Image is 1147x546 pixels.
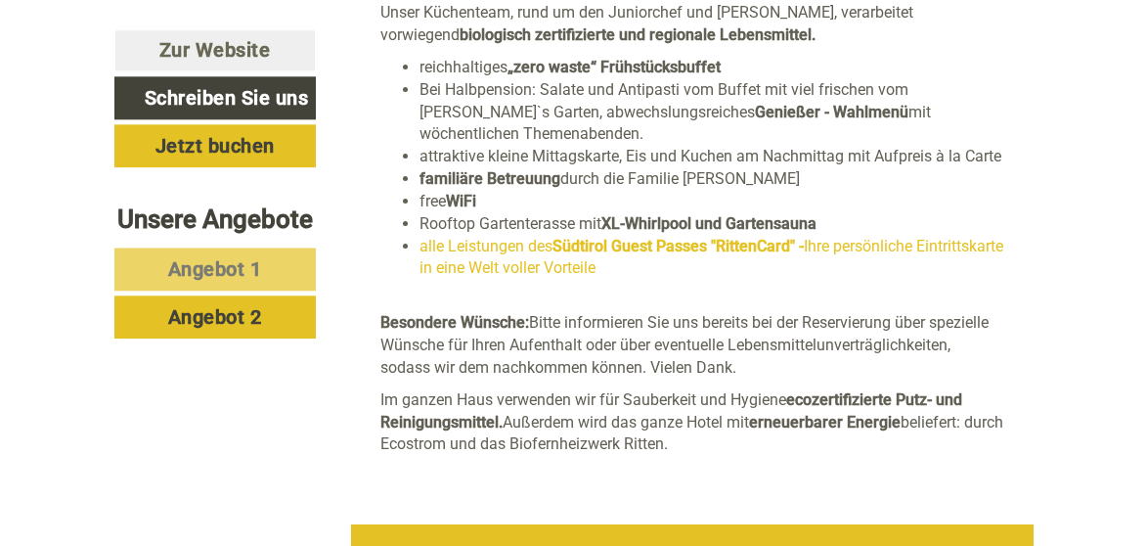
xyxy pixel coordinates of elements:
li: reichhaltiges [419,57,1004,79]
strong: Südtirol Guest Pass [552,237,690,255]
a: Schreiben Sie uns [114,76,316,119]
strong: es "RittenCard" - [690,237,804,255]
p: Im ganzen Haus verwenden wir für Sauberkeit und Hygiene Außerdem wird das ganze Hotel mit beliefe... [380,389,1004,457]
div: [DATE] [278,15,347,48]
p: Bitte informieren Sie uns bereits bei der Reservierung über spezielle Wünsche für Ihren Aufenthal... [380,290,1004,379]
strong: erneuerbarer Energie [749,413,901,432]
div: Unsere Angebote [114,202,316,238]
small: 22:18 [29,95,307,109]
li: Rooftop Gartenterasse mit [419,213,1004,236]
li: attraktive kleine Mittagskarte, Eis und Kuchen am Nachmittag mit Aufpreis à la Carte [419,146,1004,168]
div: APIPURA hotel rinner [29,57,307,72]
strong: „zero waste“ Frühstücksbuffet [507,58,721,76]
p: Unser Küchenteam, rund um den Juniorchef und [PERSON_NAME], verarbeitet vorwiegend [380,2,1004,47]
a: Jetzt buchen [114,124,316,167]
span: Angebot 1 [168,257,262,281]
span: Angebot 2 [168,305,262,329]
li: durch die Familie [PERSON_NAME] [419,168,1004,191]
li: free [419,191,1004,213]
strong: biologisch zertifizierte und regionale Lebensmittel. [460,25,816,44]
strong: Genießer - Wahlmenü [755,103,908,121]
strong: ecozertifizierte Putz- und Reinigungsmittel. [380,390,962,432]
strong: XL-Whirlpool und Gartensauna [601,214,816,233]
strong: WiFi [446,192,476,210]
strong: familiäre Betreuung [419,169,560,188]
li: Bei Halbpension: Salate und Antipasti vom Buffet mit viel frischen vom [PERSON_NAME]`s Garten, ab... [419,79,1004,147]
div: Guten Tag, wie können wir Ihnen helfen? [15,53,317,113]
strong: Besondere Wünsche: [380,313,529,332]
a: alle Leistungen desSüdtirol Guest Passes "RittenCard" -Ihre persönliche Eintrittskarte in eine We... [419,237,1007,278]
a: Zur Website [114,29,316,71]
